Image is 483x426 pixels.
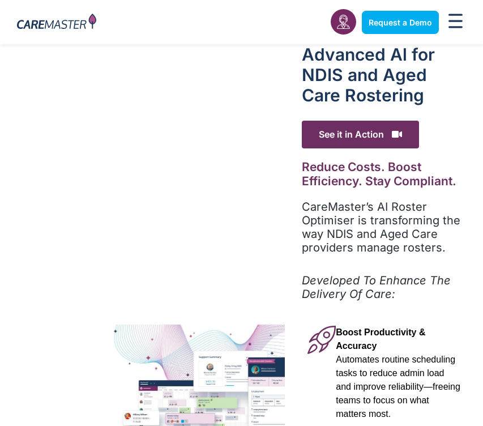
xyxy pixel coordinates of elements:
[336,355,460,419] span: Automates routine scheduling tasks to reduce admin load and improve reliability—freeing teams to ...
[362,11,439,34] a: Request a Demo
[336,327,425,351] span: Boost Productivity & Accuracy
[17,14,96,31] img: CareMaster Logo
[302,160,466,188] h2: Reduce Costs. Boost Efficiency. Stay Compliant.
[369,18,432,27] span: Request a Demo
[302,274,451,301] em: Developed To Enhance The Delivery Of Care:
[302,44,466,105] h1: Advanced Al for NDIS and Aged Care Rostering
[302,121,419,148] span: See it in Action
[302,200,466,254] p: CareMaster’s AI Roster Optimiser is transforming the way NDIS and Aged Care providers manage rost...
[444,10,466,35] div: Menu Toggle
